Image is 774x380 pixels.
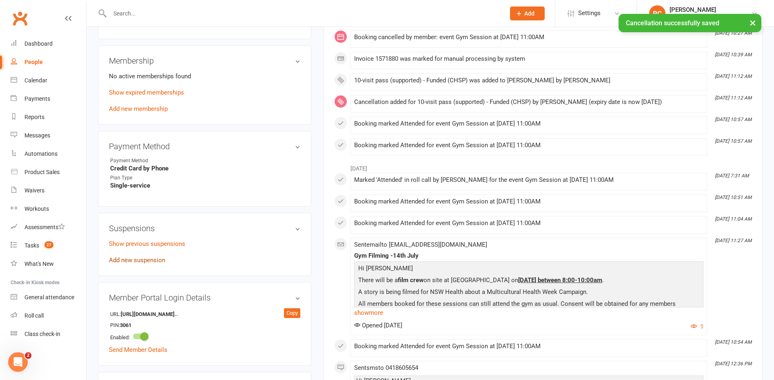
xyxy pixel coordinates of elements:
[715,138,752,144] i: [DATE] 10:57 AM
[524,10,534,17] span: Add
[110,165,300,172] strong: Credit Card by Phone
[11,255,86,273] a: What's New
[25,352,31,359] span: 2
[109,224,300,233] h3: Suspensions
[354,241,487,248] span: Sent email to [EMAIL_ADDRESS][DOMAIN_NAME]
[354,142,703,149] div: Booking marked Attended for event Gym Session at [DATE] 11:00AM
[24,294,74,300] div: General attendance
[10,8,30,29] a: Clubworx
[354,252,703,259] div: Gym Filming -14th July
[24,132,50,139] div: Messages
[715,52,752,57] i: [DATE] 10:39 AM
[354,307,703,318] a: show more
[356,263,701,275] p: Hi [PERSON_NAME]
[11,200,86,218] a: Workouts
[11,35,86,53] a: Dashboard
[715,117,752,122] i: [DATE] 10:57 AM
[356,275,701,287] p: There will be a on site at [GEOGRAPHIC_DATA] on .
[109,346,167,353] a: Send Member Details
[284,308,300,318] div: Copy
[24,95,50,102] div: Payments
[354,322,402,329] span: Opened [DATE]
[715,173,749,179] i: [DATE] 7:31 AM
[715,339,752,345] i: [DATE] 10:54 AM
[691,322,703,331] button: 1
[11,163,86,181] a: Product Sales
[11,53,86,71] a: People
[107,8,499,19] input: Search...
[354,343,703,350] div: Booking marked Attended for event Gym Session at [DATE] 11:00AM
[518,276,602,284] span: [DATE] between 8:00-10:00am
[109,308,300,320] li: URL:
[11,108,86,126] a: Reports
[510,7,545,20] button: Add
[109,330,300,343] li: Enabled:
[109,56,300,65] h3: Membership
[109,89,184,96] a: Show expired memberships
[24,187,44,194] div: Waivers
[334,160,752,173] li: [DATE]
[715,361,752,367] i: [DATE] 12:36 PM
[354,77,703,84] div: 10-visit pass (supported) - Funded (CHSP) was added to [PERSON_NAME] by [PERSON_NAME]
[354,120,703,127] div: Booking marked Attended for event Gym Session at [DATE] 11:00AM
[715,238,752,243] i: [DATE] 11:27 AM
[109,71,300,81] p: No active memberships found
[11,218,86,236] a: Assessments
[109,240,185,247] a: Show previous suspensions
[24,150,58,157] div: Automations
[11,288,86,307] a: General attendance kiosk mode
[715,216,752,222] i: [DATE] 11:04 AM
[24,205,49,212] div: Workouts
[24,59,43,65] div: People
[11,181,86,200] a: Waivers
[354,55,703,62] div: Invoice 1571880 was marked for manual processing by system
[109,105,168,113] a: Add new membership
[398,276,424,284] span: film crew
[578,4,601,22] span: Settings
[24,224,65,230] div: Assessments
[649,5,665,22] div: RC
[354,364,418,371] span: Sent sms to 0418605654
[44,241,53,248] span: 27
[110,157,177,165] div: Payment Method
[11,71,86,90] a: Calendar
[715,95,752,101] i: [DATE] 11:12 AM
[121,310,178,319] strong: [URL][DOMAIN_NAME]..
[715,194,752,200] i: [DATE] 10:51 AM
[715,73,752,79] i: [DATE] 11:12 AM
[354,34,703,41] div: Booking cancelled by member: event Gym Session at [DATE] 11:00AM
[354,177,703,183] div: Marked 'Attended' in roll call by [PERSON_NAME] for the event Gym Session at [DATE] 11:00AM
[11,307,86,325] a: Roll call
[24,40,53,47] div: Dashboard
[109,293,300,302] h3: Member Portal Login Details
[24,261,54,267] div: What's New
[24,242,39,249] div: Tasks
[24,77,47,84] div: Calendar
[24,312,44,319] div: Roll call
[11,325,86,343] a: Class kiosk mode
[24,331,60,337] div: Class check-in
[8,352,28,372] iframe: Intercom live chat
[109,142,300,151] h3: Payment Method
[354,198,703,205] div: Booking marked Attended for event Gym Session at [DATE] 11:00AM
[670,13,751,21] div: Uniting Seniors Gym Chatswood
[120,321,167,330] strong: 3061
[24,114,44,120] div: Reports
[619,14,761,32] div: Cancellation successfully saved
[11,236,86,255] a: Tasks 27
[110,174,177,182] div: Plan Type
[745,14,760,31] button: ×
[354,220,703,227] div: Booking marked Attended for event Gym Session at [DATE] 11:00AM
[354,99,703,106] div: Cancellation added for 10-visit pass (supported) - Funded (CHSP) by [PERSON_NAME] (expiry date is...
[24,169,60,175] div: Product Sales
[110,182,300,189] strong: Single-service
[11,145,86,163] a: Automations
[109,319,300,331] li: PIN:
[356,287,701,299] p: A story is being filmed for NSW Health about a Multicultural Health Week Campaign.
[11,126,86,145] a: Messages
[109,256,165,264] a: Add new suspension
[670,6,751,13] div: [PERSON_NAME]
[11,90,86,108] a: Payments
[356,299,701,320] p: All members booked for these sessions can still attend the gym as usual. Consent will be obtained...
